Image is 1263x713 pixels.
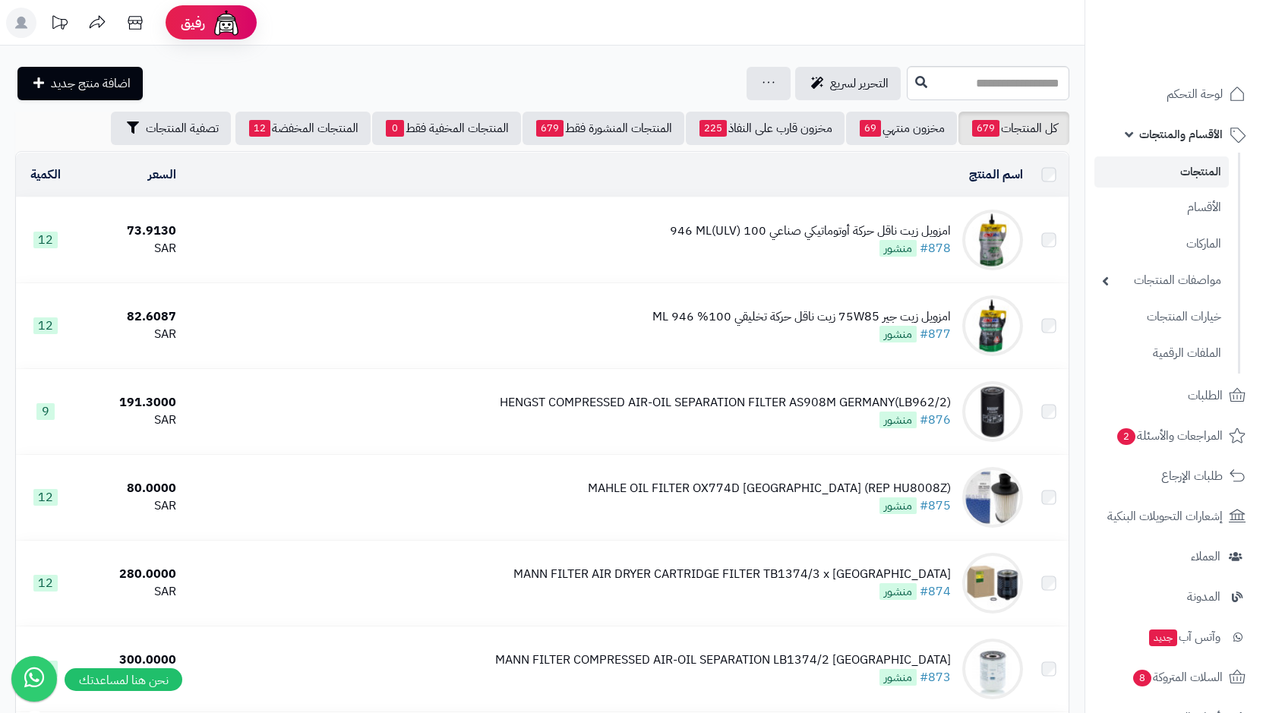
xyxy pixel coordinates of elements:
[879,669,917,686] span: منشور
[513,566,951,583] div: MANN FILTER AIR DRYER CARTRIDGE FILTER TB1374/3 x [GEOGRAPHIC_DATA]
[879,240,917,257] span: منشور
[81,566,176,583] div: 280.0000
[211,8,242,38] img: ai-face.png
[795,67,901,100] a: التحرير لسريع
[81,651,176,669] div: 300.0000
[1107,506,1223,527] span: إشعارات التحويلات البنكية
[1117,428,1135,445] span: 2
[1094,418,1254,454] a: المراجعات والأسئلة2
[920,582,951,601] a: #874
[495,651,951,669] div: MANN FILTER COMPRESSED AIR-OIL SEPARATION LB1374/2 [GEOGRAPHIC_DATA]
[111,112,231,145] button: تصفية المنتجات
[1167,84,1223,105] span: لوحة التحكم
[1132,667,1223,688] span: السلات المتروكة
[1094,538,1254,575] a: العملاء
[500,394,951,412] div: HENGST COMPRESSED AIR-OIL SEPARATION FILTER AS908M GERMANY(LB962/2)
[920,411,951,429] a: #876
[1094,579,1254,615] a: المدونة
[1188,385,1223,406] span: الطلبات
[1094,191,1229,224] a: الأقسام
[879,497,917,514] span: منشور
[1139,124,1223,145] span: الأقسام والمنتجات
[148,166,176,184] a: السعر
[1133,670,1151,686] span: 8
[51,74,131,93] span: اضافة منتج جديد
[235,112,371,145] a: المنتجات المخفضة12
[1094,301,1229,333] a: خيارات المنتجات
[1094,156,1229,188] a: المنتجات
[1094,659,1254,696] a: السلات المتروكة8
[920,239,951,257] a: #878
[372,112,521,145] a: المنتجات المخفية فقط0
[958,112,1069,145] a: كل المنتجات679
[1094,498,1254,535] a: إشعارات التحويلات البنكية
[699,120,727,137] span: 225
[81,326,176,343] div: SAR
[1094,619,1254,655] a: وآتس آبجديد
[920,497,951,515] a: #875
[962,639,1023,699] img: MANN FILTER COMPRESSED AIR-OIL SEPARATION LB1374/2 GERMANY
[249,120,270,137] span: 12
[81,240,176,257] div: SAR
[652,308,951,326] div: امزويل زيت جير 75W85 زيت ناقل حركة تخليقي 100% 946 ML
[36,403,55,420] span: 9
[33,317,58,334] span: 12
[1148,626,1220,648] span: وآتس آب
[1116,425,1223,446] span: المراجعات والأسئلة
[30,166,61,184] a: الكمية
[1094,76,1254,112] a: لوحة التحكم
[1187,586,1220,607] span: المدونة
[1094,337,1229,370] a: الملفات الرقمية
[40,8,78,42] a: تحديثات المنصة
[81,308,176,326] div: 82.6087
[386,120,404,137] span: 0
[879,326,917,342] span: منشور
[536,120,564,137] span: 679
[1161,465,1223,487] span: طلبات الإرجاع
[962,295,1023,356] img: امزويل زيت جير 75W85 زيت ناقل حركة تخليقي 100% 946 ML
[920,668,951,686] a: #873
[972,120,999,137] span: 679
[81,480,176,497] div: 80.0000
[588,480,951,497] div: MAHLE OIL FILTER OX774D [GEOGRAPHIC_DATA] (REP HU8008Z)
[969,166,1023,184] a: اسم المنتج
[17,67,143,100] a: اضافة منتج جديد
[962,553,1023,614] img: MANN FILTER AIR DRYER CARTRIDGE FILTER TB1374/3 x GERMANY
[146,119,219,137] span: تصفية المنتجات
[1094,228,1229,260] a: الماركات
[1094,264,1229,297] a: مواصفات المنتجات
[962,467,1023,528] img: MAHLE OIL FILTER OX774D GERMANY (REP HU8008Z)
[33,489,58,506] span: 12
[33,232,58,248] span: 12
[670,222,951,240] div: امزويل زيت ناقل حركة أوتوماتيكي صناعي 100 (ULV)946 ML
[830,74,889,93] span: التحرير لسريع
[686,112,845,145] a: مخزون قارب على النفاذ225
[1094,458,1254,494] a: طلبات الإرجاع
[81,412,176,429] div: SAR
[962,381,1023,442] img: HENGST COMPRESSED AIR-OIL SEPARATION FILTER AS908M GERMANY(LB962/2)
[81,497,176,515] div: SAR
[81,394,176,412] div: 191.3000
[879,412,917,428] span: منشور
[920,325,951,343] a: #877
[962,210,1023,270] img: امزويل زيت ناقل حركة أوتوماتيكي صناعي 100 (ULV)946 ML
[846,112,957,145] a: مخزون منتهي69
[1191,546,1220,567] span: العملاء
[81,583,176,601] div: SAR
[181,14,205,32] span: رفيق
[33,575,58,592] span: 12
[879,583,917,600] span: منشور
[81,222,176,240] div: 73.9130
[523,112,684,145] a: المنتجات المنشورة فقط679
[1094,377,1254,414] a: الطلبات
[1149,629,1177,646] span: جديد
[860,120,881,137] span: 69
